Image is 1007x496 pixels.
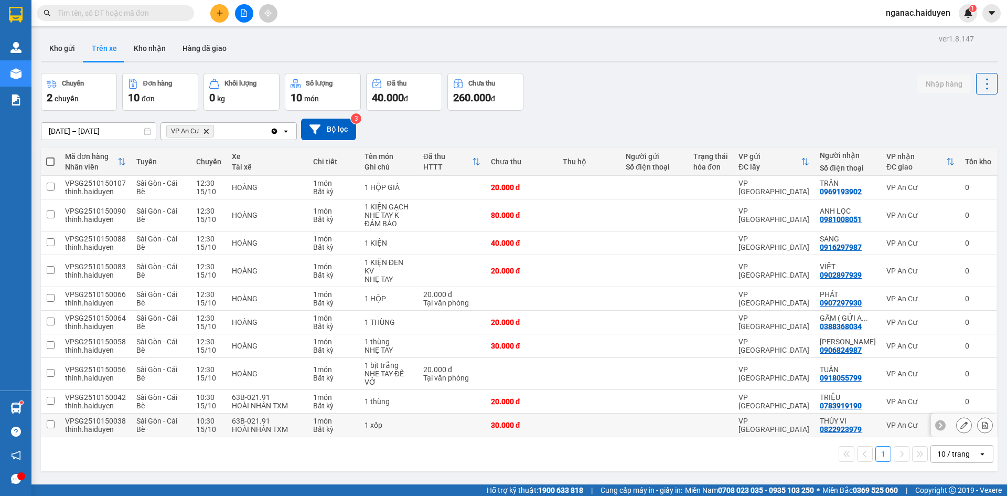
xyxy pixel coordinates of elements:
span: Sài Gòn - Cái Bè [136,417,177,434]
div: 1 KIỆN GẠCH [365,203,413,211]
div: TRIỆU [820,393,876,402]
span: Hỗ trợ kỹ thuật: [487,484,583,496]
div: HOÀI NHÂN TXM [232,402,303,410]
div: VP [GEOGRAPHIC_DATA] [738,290,809,307]
div: VPSG2510150042 [65,393,126,402]
span: plus [216,9,223,17]
div: 1 HỘP GIÂ [365,183,413,192]
div: TRÂN [820,179,876,187]
div: Khối lượng [224,80,256,87]
img: warehouse-icon [10,68,22,79]
div: TUẤN [820,365,876,374]
div: 12:30 [196,365,221,374]
div: 1 món [313,337,354,346]
img: warehouse-icon [10,42,22,53]
div: Trạng thái [693,152,728,161]
button: Trên xe [83,36,125,61]
span: VP An Cư, close by backspace [166,125,214,138]
button: Khối lượng0kg [203,73,280,111]
span: chuyến [55,94,79,103]
div: NHE TAY K ĐẢM BẢO [365,211,413,228]
div: Người gửi [626,152,683,161]
div: VPSG2510150083 [65,262,126,271]
div: 20.000 đ [491,267,552,275]
div: Bất kỳ [313,346,354,354]
div: Nhân viên [65,163,117,171]
span: Miền Nam [685,484,814,496]
div: Bất kỳ [313,425,354,434]
span: Sài Gòn - Cái Bè [136,337,177,354]
span: Sài Gòn - Cái Bè [136,179,177,196]
div: NHE TAY ĐẼ VỞ [365,370,413,386]
span: | [591,484,593,496]
div: 1 KIỆN ĐEN KV [365,258,413,275]
span: caret-down [987,8,997,18]
div: VPSG2510150090 [65,207,126,215]
div: VP [GEOGRAPHIC_DATA] [738,365,809,382]
span: file-add [240,9,248,17]
div: Đơn hàng [143,80,172,87]
div: 1 KIỆN [365,239,413,247]
div: thinh.haiduyen [65,243,126,251]
div: thinh.haiduyen [65,374,126,382]
div: Bất kỳ [313,187,354,196]
span: Sài Gòn - Cái Bè [136,262,177,279]
div: 15/10 [196,215,221,224]
button: Đã thu40.000đ [366,73,442,111]
div: Số điện thoại [626,163,683,171]
div: 0822923979 [820,425,862,434]
div: 1 món [313,235,354,243]
div: VPSG2510150058 [65,337,126,346]
div: HƯNG THỊNH [820,337,876,346]
div: 63B-021.91 [232,417,303,425]
div: 15/10 [196,271,221,279]
div: Đã thu [387,80,406,87]
span: ... [862,314,868,322]
div: Tài xế [232,163,303,171]
div: VPSG2510150066 [65,290,126,299]
div: 10:30 [196,417,221,425]
input: Tìm tên, số ĐT hoặc mã đơn [58,7,181,19]
div: VP [GEOGRAPHIC_DATA] [738,314,809,331]
div: 1 bịt trắng [365,361,413,370]
div: Đã thu [423,152,472,161]
div: TUYẾT [9,22,82,34]
div: 0916297987 [820,243,862,251]
div: 1 thùng [365,397,413,406]
input: Select a date range. [41,123,156,140]
div: 1 món [313,393,354,402]
div: HOÀNG [232,267,303,275]
th: Toggle SortBy [881,148,960,176]
div: 15/10 [196,402,221,410]
div: VP [GEOGRAPHIC_DATA] [738,393,809,410]
div: VP An Cư [886,239,955,247]
span: 10 [128,91,140,104]
div: 1 món [313,365,354,374]
div: Tồn kho [965,157,991,166]
div: VP gửi [738,152,801,161]
div: 1 món [313,417,354,425]
div: 0 [965,183,991,192]
div: VPSG2510150088 [65,235,126,243]
span: nganac.haiduyen [877,6,959,19]
div: 0981008051 [820,215,862,224]
div: GẤM ( GỬI AC ) [820,314,876,322]
div: 20.000 [8,68,84,80]
div: 0388368034 [820,322,862,331]
button: Kho nhận [125,36,174,61]
div: ĐC giao [886,163,946,171]
div: Bất kỳ [313,322,354,331]
div: VP An Cư [886,318,955,326]
sup: 1 [969,5,977,12]
img: icon-new-feature [963,8,973,18]
div: VP [GEOGRAPHIC_DATA] [738,207,809,224]
th: Toggle SortBy [418,148,486,176]
div: 20.000 đ [423,290,480,299]
div: 0 [965,211,991,219]
div: 0 [965,370,991,378]
div: 12:30 [196,235,221,243]
div: 0907297930 [820,299,862,307]
div: 12:30 [196,179,221,187]
div: Tên món [365,152,413,161]
div: Sửa đơn hàng [956,417,972,433]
